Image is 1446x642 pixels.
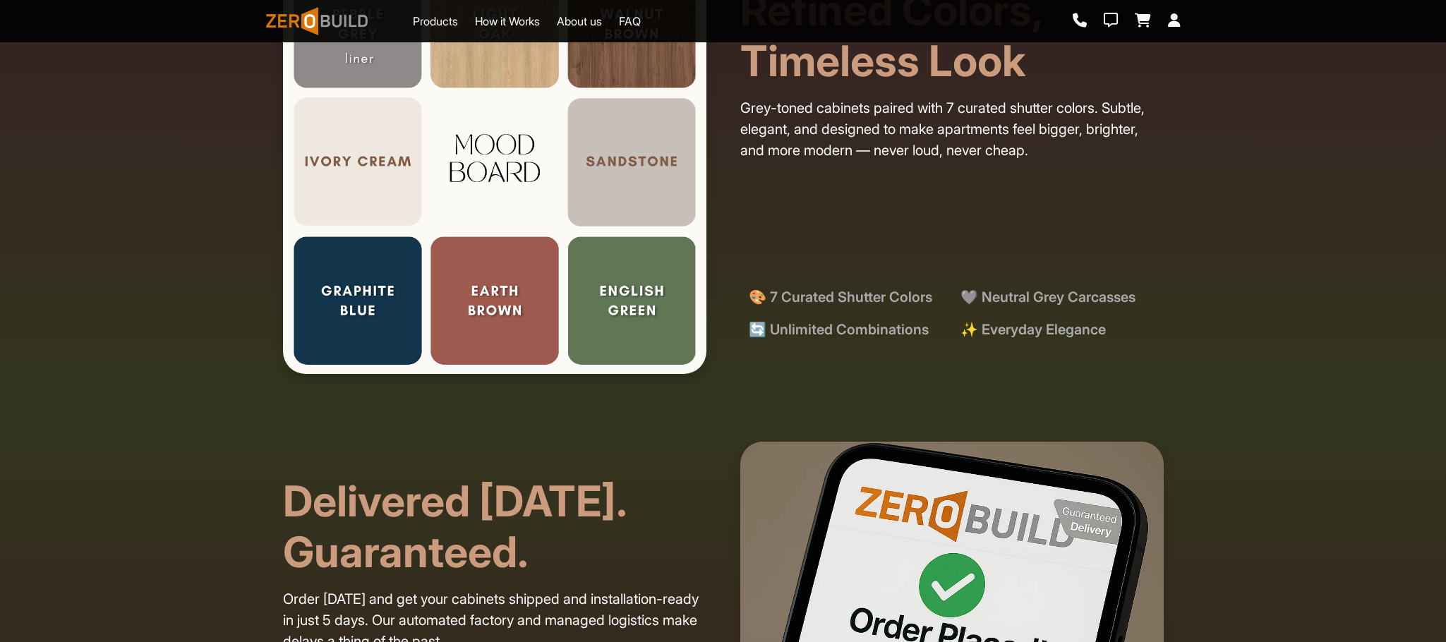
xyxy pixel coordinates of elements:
[283,442,706,577] h2: Delivered [DATE]. Guaranteed.
[749,286,932,308] span: 🎨 7 Curated Shutter Colors
[960,286,1135,308] span: 🩶 Neutral Grey Carcasses
[960,319,1106,340] span: ✨ Everyday Elegance
[266,7,368,35] img: ZeroBuild logo
[1168,13,1181,29] a: Login
[475,13,540,30] a: How it Works
[619,13,641,30] a: FAQ
[413,13,458,30] a: Products
[740,97,1164,161] p: Grey-toned cabinets paired with 7 curated shutter colors. Subtle, elegant, and designed to make a...
[749,319,929,340] span: 🔄 Unlimited Combinations
[557,13,602,30] a: About us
